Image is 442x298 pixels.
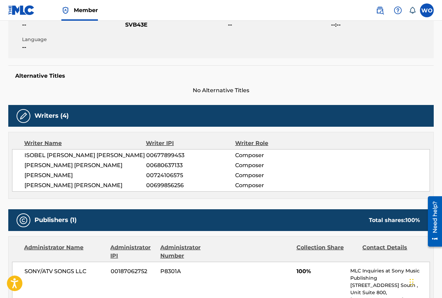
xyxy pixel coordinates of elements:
[160,243,221,260] div: Administrator Number
[297,267,345,276] span: 100%
[24,151,146,160] span: ISOBEL [PERSON_NAME] [PERSON_NAME]
[394,6,402,15] img: help
[61,6,70,15] img: Top Rightsholder
[24,243,105,260] div: Administrator Name
[350,282,430,296] p: [STREET_ADDRESS] South , Unit Suite 800,
[8,86,434,95] span: No Alternative Titles
[408,265,442,298] iframe: Chat Widget
[19,216,28,224] img: Publishers
[297,243,358,260] div: Collection Share
[350,267,430,282] p: MLC Inquiries at Sony Music Publishing
[125,21,227,29] span: SVB43E
[160,267,221,276] span: P8301A
[111,267,155,276] span: 00187062752
[235,161,316,170] span: Composer
[331,21,432,29] span: --:--
[146,161,235,170] span: 00680637133
[22,36,123,43] span: Language
[228,21,329,29] span: --
[146,181,235,190] span: 00699856256
[34,112,69,120] h5: Writers (4)
[22,21,123,29] span: --
[24,267,106,276] span: SONY/ATV SONGS LLC
[235,151,316,160] span: Composer
[405,217,420,223] span: 100 %
[19,112,28,120] img: Writers
[15,73,427,79] h5: Alternative Titles
[423,194,442,249] iframe: Resource Center
[110,243,155,260] div: Administrator IPI
[146,171,235,180] span: 00724106575
[235,139,316,147] div: Writer Role
[369,216,420,224] div: Total shares:
[420,3,434,17] div: User Menu
[362,243,423,260] div: Contact Details
[22,43,123,51] span: --
[235,171,316,180] span: Composer
[146,139,235,147] div: Writer IPI
[376,6,384,15] img: search
[235,181,316,190] span: Composer
[74,6,98,14] span: Member
[391,3,405,17] div: Help
[146,151,235,160] span: 00677899453
[409,7,416,14] div: Notifications
[8,5,35,15] img: MLC Logo
[410,272,414,292] div: Drag
[34,216,77,224] h5: Publishers (1)
[24,181,146,190] span: [PERSON_NAME] [PERSON_NAME]
[373,3,387,17] a: Public Search
[24,161,146,170] span: [PERSON_NAME] [PERSON_NAME]
[24,139,146,147] div: Writer Name
[24,171,146,180] span: [PERSON_NAME]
